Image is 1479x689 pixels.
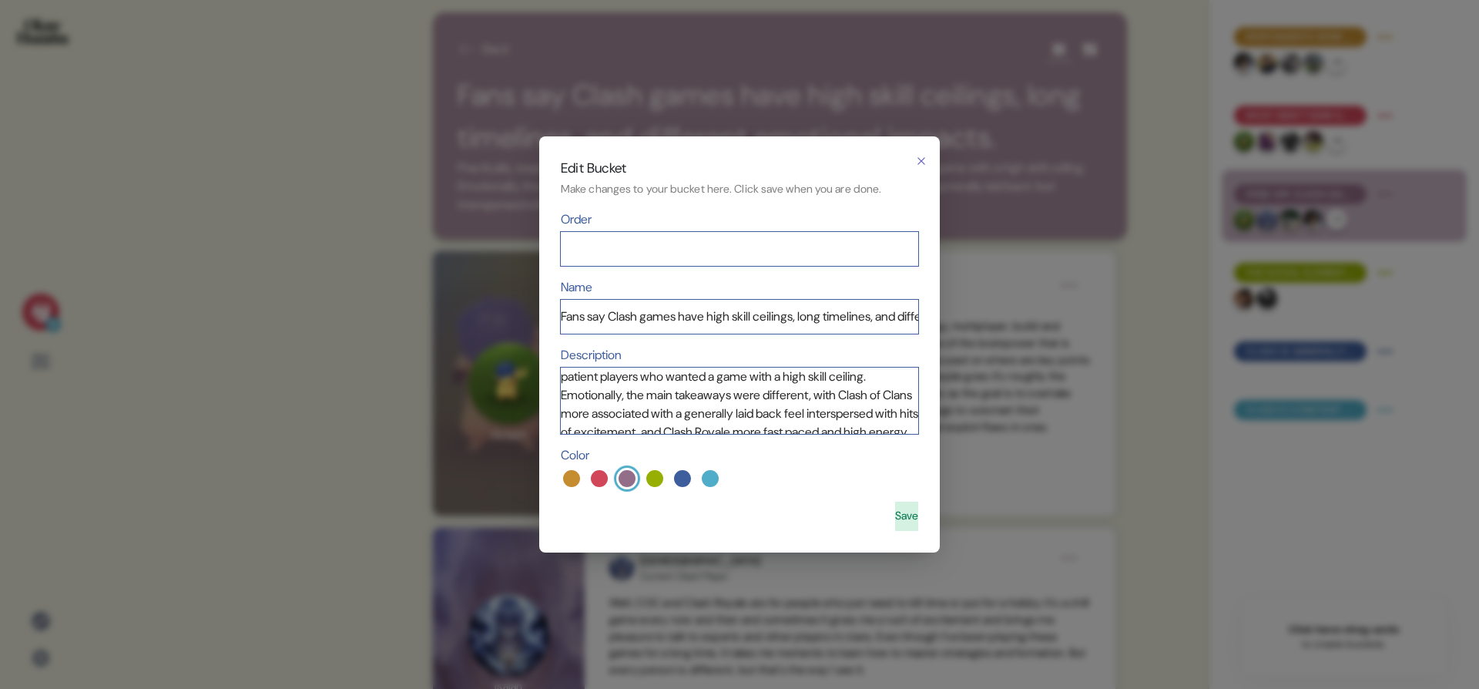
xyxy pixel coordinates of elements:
[561,158,918,178] h2: Edit Bucket
[561,278,592,297] label: Name
[561,446,918,465] label: Color
[561,346,622,365] label: Description
[561,210,592,229] label: Order
[895,502,918,531] button: Save
[561,181,918,198] p: Make changes to your bucket here. Click save when you are done.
